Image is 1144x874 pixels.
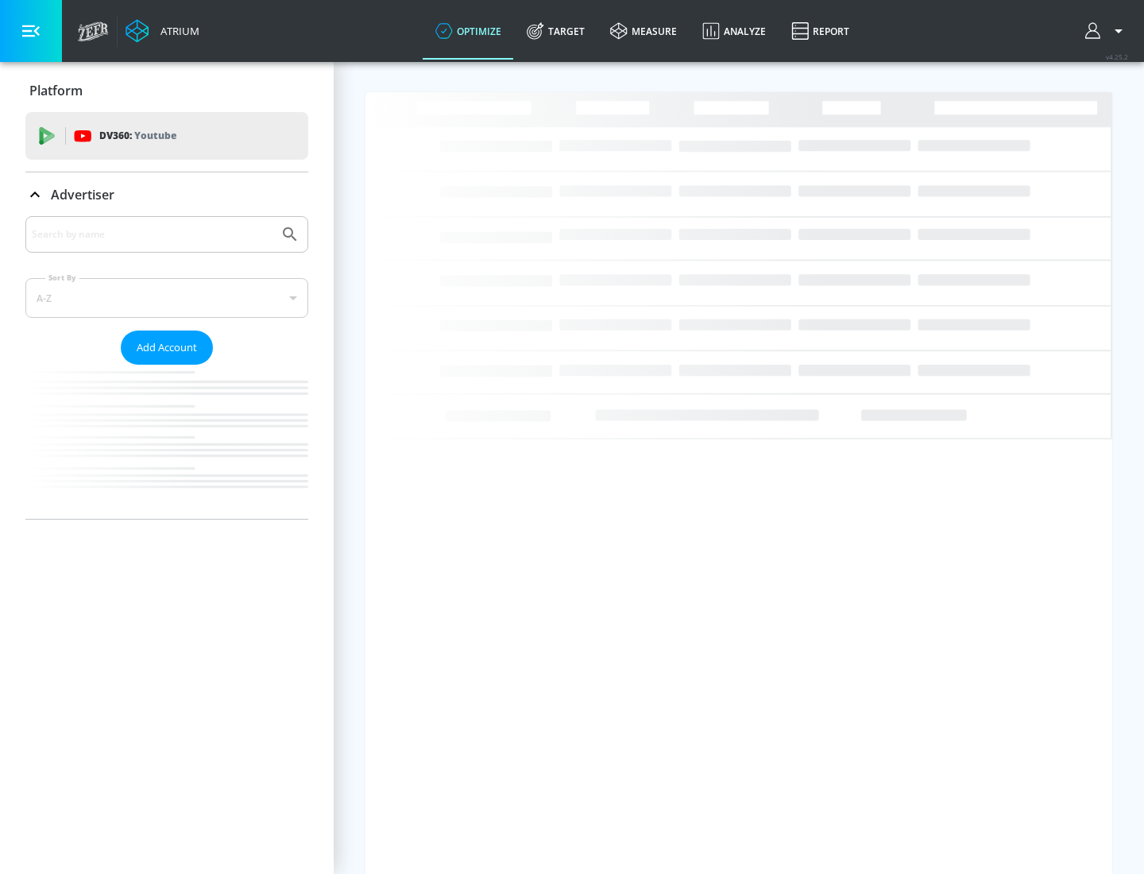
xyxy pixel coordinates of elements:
[779,2,862,60] a: Report
[25,365,308,519] nav: list of Advertiser
[32,224,272,245] input: Search by name
[25,216,308,519] div: Advertiser
[597,2,690,60] a: measure
[25,172,308,217] div: Advertiser
[1106,52,1128,61] span: v 4.25.2
[514,2,597,60] a: Target
[690,2,779,60] a: Analyze
[25,278,308,318] div: A-Z
[25,112,308,160] div: DV360: Youtube
[134,127,176,144] p: Youtube
[45,273,79,283] label: Sort By
[423,2,514,60] a: optimize
[25,68,308,113] div: Platform
[137,338,197,357] span: Add Account
[29,82,83,99] p: Platform
[99,127,176,145] p: DV360:
[154,24,199,38] div: Atrium
[126,19,199,43] a: Atrium
[121,331,213,365] button: Add Account
[51,186,114,203] p: Advertiser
